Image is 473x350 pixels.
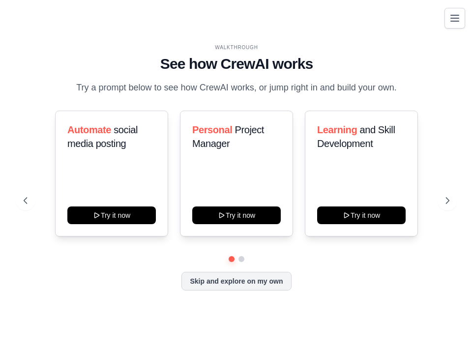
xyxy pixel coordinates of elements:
[181,272,291,291] button: Skip and explore on my own
[317,124,357,135] span: Learning
[444,8,465,29] button: Toggle navigation
[71,81,402,95] p: Try a prompt below to see how CrewAI works, or jump right in and build your own.
[24,44,449,51] div: WALKTHROUGH
[67,206,156,224] button: Try it now
[192,124,264,149] span: Project Manager
[192,124,232,135] span: Personal
[67,124,111,135] span: Automate
[317,206,406,224] button: Try it now
[24,55,449,73] h1: See how CrewAI works
[192,206,281,224] button: Try it now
